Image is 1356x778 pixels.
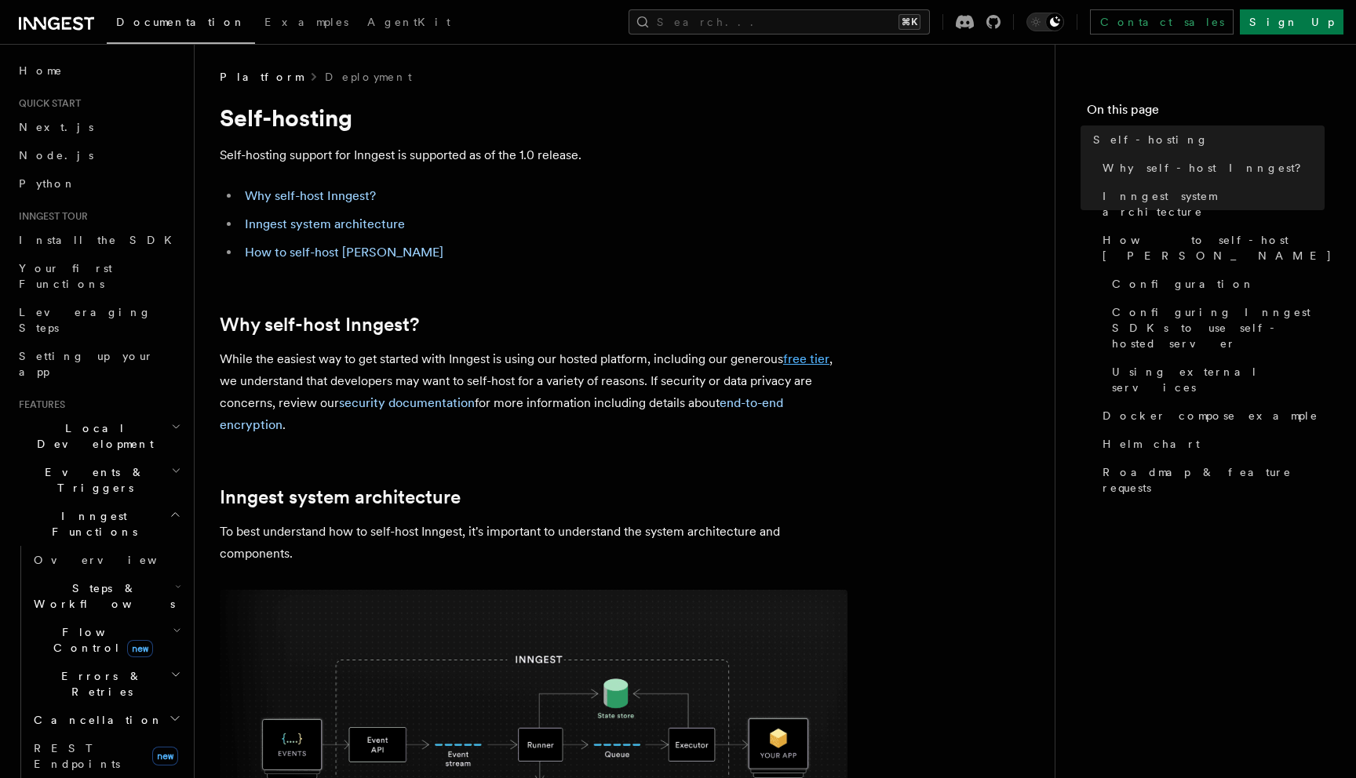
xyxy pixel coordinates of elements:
[19,63,63,78] span: Home
[358,5,460,42] a: AgentKit
[629,9,930,35] button: Search...⌘K
[1096,226,1325,270] a: How to self-host [PERSON_NAME]
[1103,436,1200,452] span: Helm chart
[13,508,169,540] span: Inngest Functions
[27,574,184,618] button: Steps & Workflows
[1096,430,1325,458] a: Helm chart
[220,104,847,132] h1: Self-hosting
[1106,270,1325,298] a: Configuration
[19,177,76,190] span: Python
[220,486,461,508] a: Inngest system architecture
[245,245,443,260] a: How to self-host [PERSON_NAME]
[13,113,184,141] a: Next.js
[1096,458,1325,502] a: Roadmap & feature requests
[1103,408,1318,424] span: Docker compose example
[1103,188,1325,220] span: Inngest system architecture
[1090,9,1234,35] a: Contact sales
[13,226,184,254] a: Install the SDK
[1096,154,1325,182] a: Why self-host Inngest?
[1087,125,1325,154] a: Self-hosting
[13,420,171,452] span: Local Development
[19,121,93,133] span: Next.js
[13,398,65,411] span: Features
[1026,13,1064,31] button: Toggle dark mode
[13,56,184,85] a: Home
[1106,358,1325,402] a: Using external services
[13,141,184,169] a: Node.js
[1103,464,1325,496] span: Roadmap & feature requests
[1112,364,1325,395] span: Using external services
[220,314,419,336] a: Why self-host Inngest?
[13,169,184,198] a: Python
[1093,132,1208,147] span: Self-hosting
[325,69,412,85] a: Deployment
[34,742,120,770] span: REST Endpoints
[27,618,184,662] button: Flow Controlnew
[19,234,181,246] span: Install the SDK
[27,546,184,574] a: Overview
[107,5,255,44] a: Documentation
[13,210,88,223] span: Inngest tour
[1103,232,1332,264] span: How to self-host [PERSON_NAME]
[220,69,303,85] span: Platform
[1112,304,1325,351] span: Configuring Inngest SDKs to use self-hosted server
[152,747,178,765] span: new
[27,734,184,778] a: REST Endpointsnew
[19,262,112,290] span: Your first Functions
[245,188,376,203] a: Why self-host Inngest?
[27,580,175,612] span: Steps & Workflows
[19,306,151,334] span: Leveraging Steps
[27,668,170,700] span: Errors & Retries
[27,712,163,728] span: Cancellation
[1096,182,1325,226] a: Inngest system architecture
[116,16,246,28] span: Documentation
[367,16,450,28] span: AgentKit
[220,144,847,166] p: Self-hosting support for Inngest is supported as of the 1.0 release.
[27,706,184,734] button: Cancellation
[19,149,93,162] span: Node.js
[13,342,184,386] a: Setting up your app
[1103,160,1312,176] span: Why self-host Inngest?
[13,414,184,458] button: Local Development
[220,348,847,436] p: While the easiest way to get started with Inngest is using our hosted platform, including our gen...
[1106,298,1325,358] a: Configuring Inngest SDKs to use self-hosted server
[13,97,81,110] span: Quick start
[13,502,184,546] button: Inngest Functions
[264,16,348,28] span: Examples
[255,5,358,42] a: Examples
[13,254,184,298] a: Your first Functions
[19,350,154,378] span: Setting up your app
[245,216,405,231] a: Inngest system architecture
[899,14,920,30] kbd: ⌘K
[27,624,173,656] span: Flow Control
[13,464,171,496] span: Events & Triggers
[339,395,475,410] a: security documentation
[13,298,184,342] a: Leveraging Steps
[220,521,847,565] p: To best understand how to self-host Inngest, it's important to understand the system architecture...
[13,458,184,502] button: Events & Triggers
[783,351,829,366] a: free tier
[1112,276,1255,292] span: Configuration
[34,554,195,566] span: Overview
[1087,100,1325,125] h4: On this page
[27,662,184,706] button: Errors & Retries
[127,640,153,657] span: new
[1096,402,1325,430] a: Docker compose example
[1240,9,1343,35] a: Sign Up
